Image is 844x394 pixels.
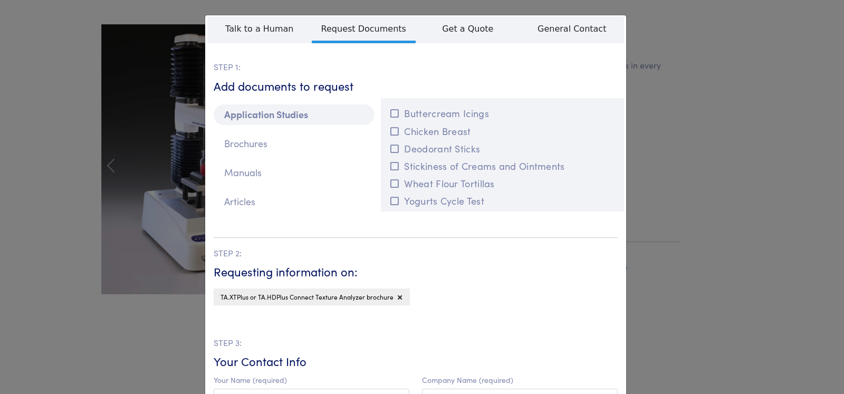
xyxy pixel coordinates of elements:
[387,192,618,209] button: Yogurts Cycle Test
[387,157,618,175] button: Stickiness of Creams and Ointments
[214,264,618,280] h6: Requesting information on:
[387,210,618,227] button: Toothpaste - T[PERSON_NAME]Control Gel
[214,133,375,154] p: Brochures
[207,16,312,41] span: Talk to a Human
[416,16,520,41] span: Get a Quote
[214,191,375,212] p: Articles
[387,122,618,140] button: Chicken Breast
[214,336,618,350] p: STEP 3:
[214,376,287,385] label: Your Name (required)
[312,16,416,43] span: Request Documents
[422,376,513,385] label: Company Name (required)
[387,140,618,157] button: Deodorant Sticks
[214,162,375,183] p: Manuals
[520,16,625,41] span: General Contact
[387,175,618,192] button: Wheat Flour Tortillas
[387,104,618,122] button: Buttercream Icings
[214,353,618,370] h6: Your Contact Info
[220,292,394,301] span: TA.XTPlus or TA.HDPlus Connect Texture Analyzer brochure
[214,104,375,125] p: Application Studies
[214,78,618,94] h6: Add documents to request
[214,246,618,260] p: STEP 2:
[214,60,618,74] p: STEP 1:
